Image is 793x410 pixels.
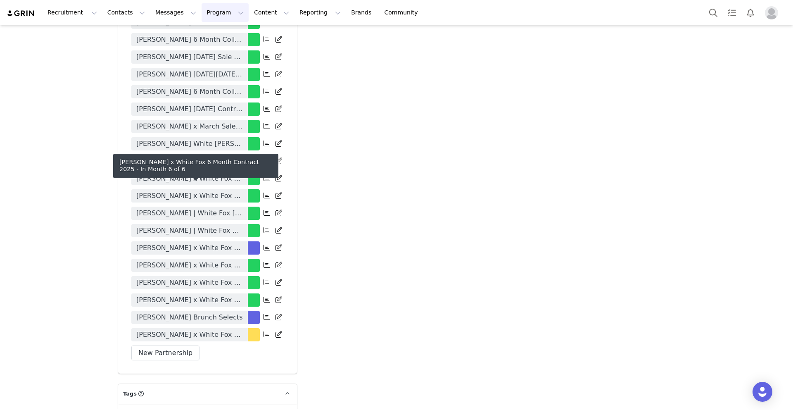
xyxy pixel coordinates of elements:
span: [PERSON_NAME] x March Sale Contract 2024 [136,122,243,131]
button: Search [704,3,722,22]
span: [PERSON_NAME] x White Fox Girls Night Out [DATE] [136,260,243,270]
a: [PERSON_NAME] Brunch Selects [131,311,248,324]
a: [PERSON_NAME] | White Fox [DATE][DATE] 2024 [131,207,248,220]
span: [PERSON_NAME] Brunch Selects [136,312,243,322]
img: grin logo [7,10,36,17]
span: [PERSON_NAME] x White Fox 6 Month Contract 2025 [136,243,243,253]
a: [PERSON_NAME] x White Fox 6 Month Contract 2025 [131,241,248,255]
button: Content [249,3,294,22]
a: [PERSON_NAME] [DATE] Contract [131,102,248,116]
a: [PERSON_NAME] | White Fox Holiday Season Sale [131,224,248,237]
a: [PERSON_NAME] 6 Month Collaboration 2023 [131,33,248,46]
button: New Partnership [131,346,199,360]
button: Notifications [741,3,760,22]
span: [PERSON_NAME] x White Fox 6 Month Contract 2025 [136,330,243,340]
a: [PERSON_NAME] [DATE][DATE] Contract [131,68,248,81]
div: [PERSON_NAME] x White Fox 6 Month Contract 2025 - In Month 6 of 6 [119,159,272,173]
a: [PERSON_NAME] x White Fox 6 Month Contract 2024 [131,189,248,203]
a: Brands [346,3,379,22]
a: [PERSON_NAME] x White Fox August Sale 2025 [131,293,248,307]
a: [PERSON_NAME] x White Fox 6 Month Contract 2025 [131,328,248,341]
button: Recruitment [43,3,102,22]
a: [PERSON_NAME] [DATE] Sale Contract [131,50,248,64]
a: [PERSON_NAME] White [PERSON_NAME] Hot Summer Nights Contract [131,137,248,150]
span: Tags [123,390,137,398]
a: [PERSON_NAME] x March Sale Contract 2024 [131,120,248,133]
span: [PERSON_NAME] [DATE][DATE] Contract [136,69,243,79]
a: Tasks [723,3,741,22]
button: Profile [760,6,786,19]
span: [PERSON_NAME] White [PERSON_NAME] Hot Summer Nights Contract [136,139,243,149]
span: [PERSON_NAME] x White Fox August Sale Contract 2024 [136,174,243,184]
button: Program [202,3,249,22]
span: [PERSON_NAME] x White Fox August Sale 2025 [136,295,243,305]
span: [PERSON_NAME] x White Fox 6 Month Contract 2024 [136,191,243,201]
span: [PERSON_NAME] [DATE] Contract [136,104,243,114]
span: [PERSON_NAME] | White Fox Holiday Season Sale [136,226,243,236]
a: Community [380,3,427,22]
button: Contacts [102,3,150,22]
a: [PERSON_NAME] x White Fox Girls Night Out [DATE] [131,259,248,272]
button: Messages [150,3,201,22]
button: Reporting [294,3,346,22]
span: [PERSON_NAME] | White Fox [DATE][DATE] 2024 [136,208,243,218]
a: [PERSON_NAME] 6 Month Collaboration 2023/2024 [131,85,248,98]
img: placeholder-profile.jpg [765,6,778,19]
span: [PERSON_NAME] [DATE] Sale Contract [136,52,243,62]
div: Open Intercom Messenger [753,382,772,402]
span: [PERSON_NAME] 6 Month Collaboration 2023 [136,35,243,45]
span: [PERSON_NAME] x White Fox Mid Year Sale Contract 2025 [136,278,243,288]
span: [PERSON_NAME] 6 Month Collaboration 2023/2024 [136,87,243,97]
a: [PERSON_NAME] x White Fox Mid Year Sale Contract 2025 [131,276,248,289]
a: [PERSON_NAME] x White Fox August Sale Contract 2024 [131,172,248,185]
